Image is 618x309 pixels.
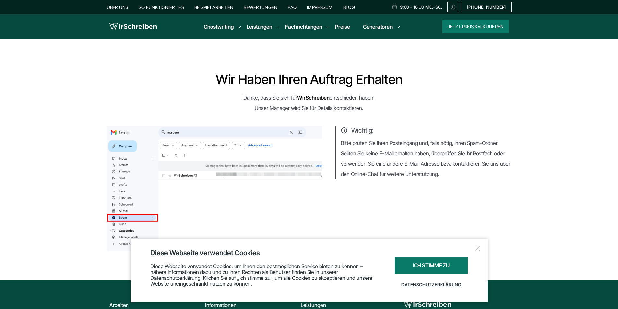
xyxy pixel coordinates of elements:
[395,257,468,274] div: Ich stimme zu
[107,103,512,113] p: Unser Manager wird Sie für Details kontaktieren.
[450,5,456,10] img: Email
[107,126,322,251] img: thanks
[139,5,184,10] a: So funktioniert es
[288,5,297,10] a: FAQ
[204,23,234,30] a: Ghostwriting
[194,5,233,10] a: Beispielarbeiten
[467,5,506,10] span: [PHONE_NUMBER]
[301,301,391,309] div: Leistungen
[247,23,272,30] a: Leistungen
[442,20,509,33] button: Jetzt Preis kalkulieren
[335,23,350,30] a: Preise
[307,5,333,10] a: Impressum
[205,301,295,309] div: Informationen
[109,301,199,309] div: Arbeiten
[400,5,442,10] span: 9:00 - 18:00 Mo.-So.
[107,5,128,10] a: Über uns
[462,2,512,12] a: [PHONE_NUMBER]
[151,257,379,292] div: Diese Webseite verwendet Cookies, um Ihnen den bestmöglichen Service bieten zu können – nähere In...
[341,138,512,179] p: Bitte prüfen Sie Ihren Posteingang und, falls nötig, Ihren Spam-Ordner. Sollten Sie keine E-Mail ...
[107,73,512,86] h1: Wir haben Ihren Auftrag erhalten
[395,277,468,292] a: Datenschutzerklärung
[341,126,512,135] span: Wichtig:
[363,23,393,30] a: Generatoren
[404,301,451,308] img: logo-footer
[107,92,512,103] p: Danke, dass Sie sich für entschieden haben.
[297,94,330,101] strong: WirSchreiben
[109,22,157,31] img: logo wirschreiben
[285,23,322,30] a: Fachrichtungen
[392,4,397,9] img: Schedule
[244,5,277,10] a: Bewertungen
[151,248,468,257] div: Diese Webseite verwendet Cookies
[343,5,355,10] a: Blog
